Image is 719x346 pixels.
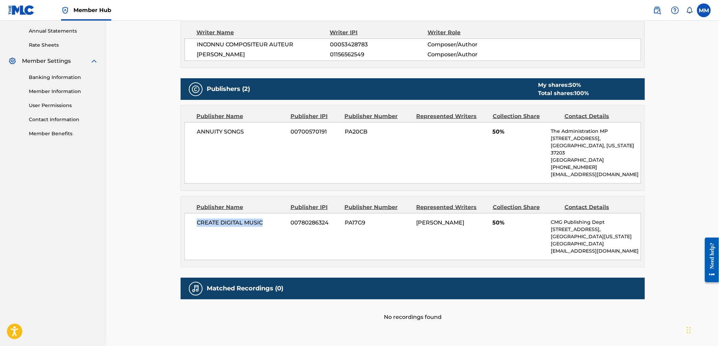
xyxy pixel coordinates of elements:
a: Member Information [29,88,98,95]
p: [GEOGRAPHIC_DATA][US_STATE] [551,233,641,240]
div: Publisher IPI [290,112,339,120]
span: 50 % [569,82,581,88]
div: Collection Share [493,203,559,211]
img: Top Rightsholder [61,6,69,14]
p: [GEOGRAPHIC_DATA] [551,240,641,247]
a: Banking Information [29,74,98,81]
div: Publisher Name [196,112,285,120]
img: MLC Logo [8,5,35,15]
p: [STREET_ADDRESS], [551,226,641,233]
span: 50% [493,219,546,227]
a: Contact Information [29,116,98,123]
p: [GEOGRAPHIC_DATA] [551,157,641,164]
div: Publisher IPI [290,203,339,211]
h5: Publishers (2) [207,85,250,93]
img: Matched Recordings [192,285,200,293]
p: [PHONE_NUMBER] [551,164,641,171]
a: Rate Sheets [29,42,98,49]
div: Total shares: [538,89,589,97]
div: My shares: [538,81,589,89]
div: User Menu [697,3,711,17]
h5: Matched Recordings (0) [207,285,283,292]
span: 00700570191 [291,128,340,136]
div: Publisher Number [344,112,411,120]
div: Publisher Number [344,203,411,211]
p: CMG Publishing Dept [551,219,641,226]
div: Contact Details [564,203,631,211]
img: help [671,6,679,14]
p: [EMAIL_ADDRESS][DOMAIN_NAME] [551,171,641,178]
span: [PERSON_NAME] [197,50,330,59]
img: expand [90,57,98,65]
span: 50% [493,128,546,136]
p: [EMAIL_ADDRESS][DOMAIN_NAME] [551,247,641,255]
a: Public Search [650,3,664,17]
div: Represented Writers [416,203,488,211]
span: [PERSON_NAME] [416,219,465,226]
span: Member Hub [73,6,111,14]
span: Composer/Author [427,41,516,49]
p: [STREET_ADDRESS], [551,135,641,142]
span: ANNUITY SONGS [197,128,286,136]
span: 100 % [574,90,589,96]
div: Contact Details [564,112,631,120]
span: Composer/Author [427,50,516,59]
span: PA17G9 [345,219,411,227]
span: 00780286324 [291,219,340,227]
div: Collection Share [493,112,559,120]
span: INCONNU COMPOSITEUR AUTEUR [197,41,330,49]
div: No recordings found [181,299,645,321]
span: 00053428783 [330,41,427,49]
span: 01156562549 [330,50,427,59]
span: PA20CB [345,128,411,136]
iframe: Resource Center [700,232,719,288]
div: Drag [687,320,691,341]
p: [GEOGRAPHIC_DATA], [US_STATE] 37203 [551,142,641,157]
div: Writer Role [427,28,516,37]
img: search [653,6,661,14]
img: Member Settings [8,57,16,65]
div: Represented Writers [416,112,488,120]
a: Member Benefits [29,130,98,137]
iframe: Chat Widget [685,313,719,346]
div: Writer IPI [330,28,428,37]
div: Notifications [686,7,693,14]
img: Publishers [192,85,200,93]
a: Annual Statements [29,27,98,35]
span: Member Settings [22,57,71,65]
a: User Permissions [29,102,98,109]
div: Writer Name [196,28,330,37]
p: The Administration MP [551,128,641,135]
span: CREATE DIGITAL MUSIC [197,219,286,227]
div: Publisher Name [196,203,285,211]
div: Help [668,3,682,17]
